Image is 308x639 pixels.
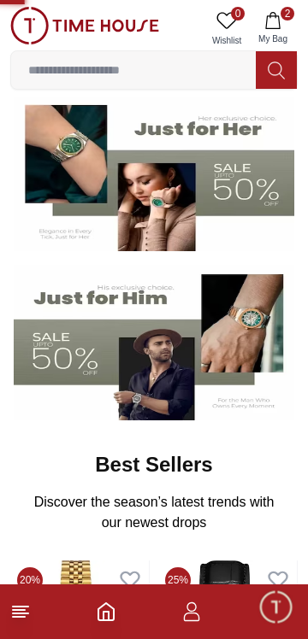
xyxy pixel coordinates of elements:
a: Home [96,601,116,622]
span: 0 [231,7,245,21]
span: My Bag [252,32,294,45]
img: Men's Watches Banner [14,265,294,420]
span: Wishlist [205,34,248,47]
img: Women's Watches Banner [14,96,294,251]
button: 2My Bag [248,7,298,50]
span: 25% [165,567,191,593]
span: 2 [281,7,294,21]
img: ... [10,7,159,44]
p: Discover the season’s latest trends with our newest drops [24,492,284,533]
h2: Best Sellers [95,451,212,478]
div: Chat Widget [258,589,295,626]
a: 0Wishlist [205,7,248,50]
